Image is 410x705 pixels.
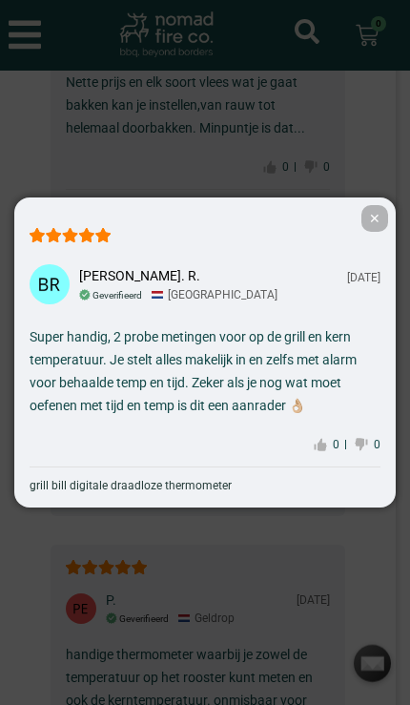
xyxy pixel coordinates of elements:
a: grill bill digitale draadloze thermometer [30,467,380,492]
div: [GEOGRAPHIC_DATA] [152,288,277,301]
span: 0 [327,440,346,449]
img: country flag [152,291,163,299]
div: Geverifieerd [92,290,142,301]
div: [DATE] [347,271,380,284]
span: 0 [368,440,380,449]
div: [PERSON_NAME]. R. [79,268,200,283]
div: Super handig, 2 probe metingen voor op de grill en kern temperatuur. Je stelt alles makelijk in e... [30,325,380,417]
span: ✕ [361,205,388,232]
div: grill bill digitale draadloze thermometer [30,479,232,492]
